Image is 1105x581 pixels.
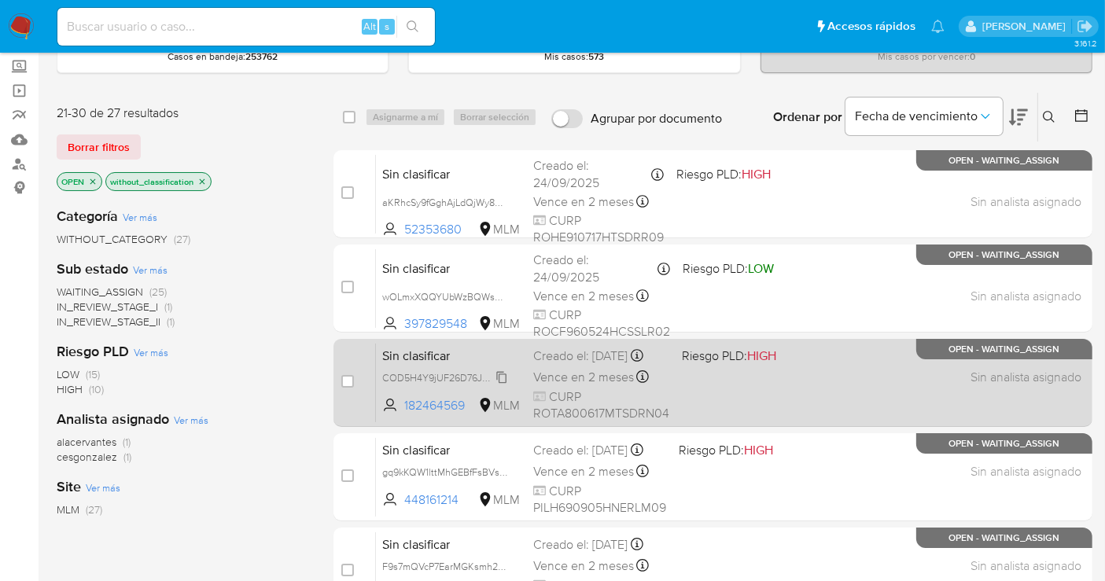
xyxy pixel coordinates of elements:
a: Notificaciones [931,20,945,33]
button: search-icon [396,16,429,38]
input: Buscar usuario o caso... [57,17,435,37]
span: Alt [363,19,376,34]
a: Salir [1077,18,1093,35]
span: 3.161.2 [1074,37,1097,50]
span: Accesos rápidos [827,18,915,35]
span: s [385,19,389,34]
p: nancy.sanchezgarcia@mercadolibre.com.mx [982,19,1071,34]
